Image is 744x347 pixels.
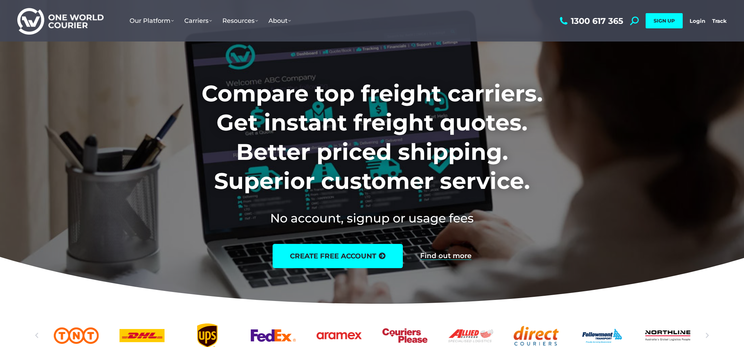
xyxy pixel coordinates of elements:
[179,10,217,31] a: Carriers
[156,210,588,227] h2: No account, signup or usage fees
[646,13,683,28] a: SIGN UP
[273,244,403,268] a: create free account
[17,7,104,35] img: One World Courier
[263,10,296,31] a: About
[690,18,705,24] a: Login
[217,10,263,31] a: Resources
[156,79,588,196] h1: Compare top freight carriers. Get instant freight quotes. Better priced shipping. Superior custom...
[268,17,291,25] span: About
[222,17,258,25] span: Resources
[420,252,471,260] a: Find out more
[558,17,623,25] a: 1300 617 365
[130,17,174,25] span: Our Platform
[184,17,212,25] span: Carriers
[124,10,179,31] a: Our Platform
[712,18,727,24] a: Track
[654,18,675,24] span: SIGN UP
